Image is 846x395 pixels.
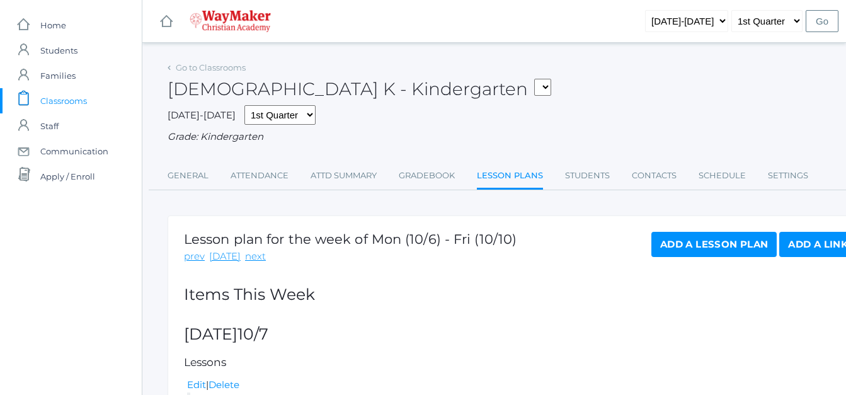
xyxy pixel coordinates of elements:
a: Lesson Plans [477,163,543,190]
span: Apply / Enroll [40,164,95,189]
span: [DATE]-[DATE] [168,109,236,121]
span: Communication [40,139,108,164]
a: General [168,163,209,188]
a: Gradebook [399,163,455,188]
span: Staff [40,113,59,139]
input: Go [806,10,838,32]
a: Edit [187,379,206,391]
img: 4_waymaker-logo-stack-white.png [190,10,271,32]
a: Settings [768,163,808,188]
span: Families [40,63,76,88]
a: Delete [209,379,239,391]
a: Attendance [231,163,289,188]
a: Schedule [699,163,746,188]
span: Students [40,38,77,63]
a: Contacts [632,163,677,188]
a: Attd Summary [311,163,377,188]
h2: [DEMOGRAPHIC_DATA] K - Kindergarten [168,79,551,99]
span: Home [40,13,66,38]
a: Students [565,163,610,188]
a: Go to Classrooms [176,62,246,72]
a: Add a Lesson Plan [651,232,777,257]
a: prev [184,249,205,264]
a: [DATE] [209,249,241,264]
a: next [245,249,266,264]
h1: Lesson plan for the week of Mon (10/6) - Fri (10/10) [184,232,517,246]
span: 10/7 [237,324,268,343]
span: Classrooms [40,88,87,113]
